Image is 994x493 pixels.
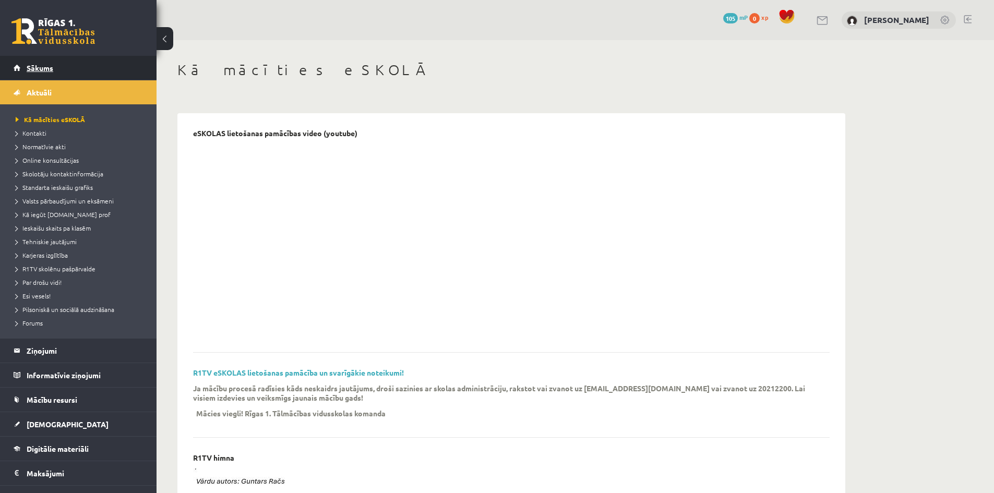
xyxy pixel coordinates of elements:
[761,13,768,21] span: xp
[16,155,146,165] a: Online konsultācijas
[14,56,143,80] a: Sākums
[16,223,146,233] a: Ieskaišu skaits pa klasēm
[16,305,146,314] a: Pilsoniskā un sociālā audzināšana
[27,395,77,404] span: Mācību resursi
[16,210,146,219] a: Kā iegūt [DOMAIN_NAME] prof
[16,142,146,151] a: Normatīvie akti
[16,129,46,137] span: Kontakti
[177,61,845,79] h1: Kā mācīties eSKOLĀ
[16,319,43,327] span: Forums
[14,388,143,412] a: Mācību resursi
[16,292,51,300] span: Esi vesels!
[723,13,748,21] a: 105 mP
[16,142,66,151] span: Normatīvie akti
[16,210,111,219] span: Kā iegūt [DOMAIN_NAME] prof
[864,15,929,25] a: [PERSON_NAME]
[27,63,53,73] span: Sākums
[196,408,243,418] p: Mācies viegli!
[16,224,91,232] span: Ieskaišu skaits pa klasēm
[245,408,386,418] p: Rīgas 1. Tālmācības vidusskolas komanda
[16,278,62,286] span: Par drošu vidi!
[16,305,114,314] span: Pilsoniskā un sociālā audzināšana
[193,129,357,138] p: eSKOLAS lietošanas pamācības video (youtube)
[749,13,773,21] a: 0 xp
[11,18,95,44] a: Rīgas 1. Tālmācības vidusskola
[16,169,146,178] a: Skolotāju kontaktinformācija
[16,183,146,192] a: Standarta ieskaišu grafiks
[27,419,109,429] span: [DEMOGRAPHIC_DATA]
[16,278,146,287] a: Par drošu vidi!
[27,363,143,387] legend: Informatīvie ziņojumi
[16,264,146,273] a: R1TV skolēnu pašpārvalde
[14,339,143,363] a: Ziņojumi
[16,318,146,328] a: Forums
[16,183,93,191] span: Standarta ieskaišu grafiks
[193,453,234,462] p: R1TV himna
[16,250,146,260] a: Karjeras izglītība
[16,237,146,246] a: Tehniskie jautājumi
[193,368,404,377] a: R1TV eSKOLAS lietošanas pamācība un svarīgākie noteikumi!
[16,115,85,124] span: Kā mācīties eSKOLĀ
[16,170,103,178] span: Skolotāju kontaktinformācija
[16,237,77,246] span: Tehniskie jautājumi
[749,13,760,23] span: 0
[16,128,146,138] a: Kontakti
[14,363,143,387] a: Informatīvie ziņojumi
[27,88,52,97] span: Aktuāli
[847,16,857,26] img: Aleks Netlavs
[27,339,143,363] legend: Ziņojumi
[193,383,814,402] p: Ja mācību procesā radīsies kāds neskaidrs jautājums, droši sazinies ar skolas administrāciju, rak...
[723,13,738,23] span: 105
[14,80,143,104] a: Aktuāli
[739,13,748,21] span: mP
[16,251,68,259] span: Karjeras izglītība
[16,264,95,273] span: R1TV skolēnu pašpārvalde
[14,412,143,436] a: [DEMOGRAPHIC_DATA]
[16,196,146,206] a: Valsts pārbaudījumi un eksāmeni
[16,156,79,164] span: Online konsultācijas
[16,115,146,124] a: Kā mācīties eSKOLĀ
[14,437,143,461] a: Digitālie materiāli
[16,291,146,300] a: Esi vesels!
[14,461,143,485] a: Maksājumi
[16,197,114,205] span: Valsts pārbaudījumi un eksāmeni
[27,461,143,485] legend: Maksājumi
[27,444,89,453] span: Digitālie materiāli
